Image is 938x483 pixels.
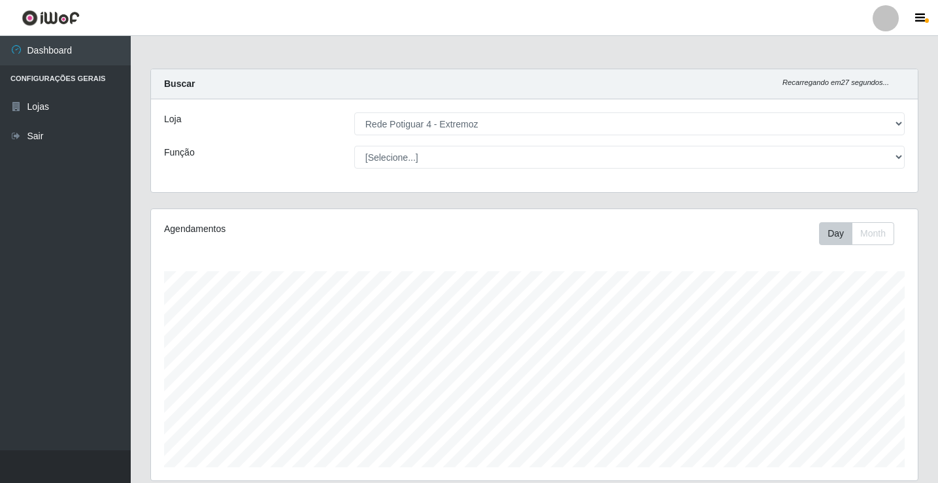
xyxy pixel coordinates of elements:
[164,222,461,236] div: Agendamentos
[22,10,80,26] img: CoreUI Logo
[852,222,894,245] button: Month
[164,78,195,89] strong: Buscar
[164,146,195,159] label: Função
[164,112,181,126] label: Loja
[819,222,905,245] div: Toolbar with button groups
[782,78,889,86] i: Recarregando em 27 segundos...
[819,222,852,245] button: Day
[819,222,894,245] div: First group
